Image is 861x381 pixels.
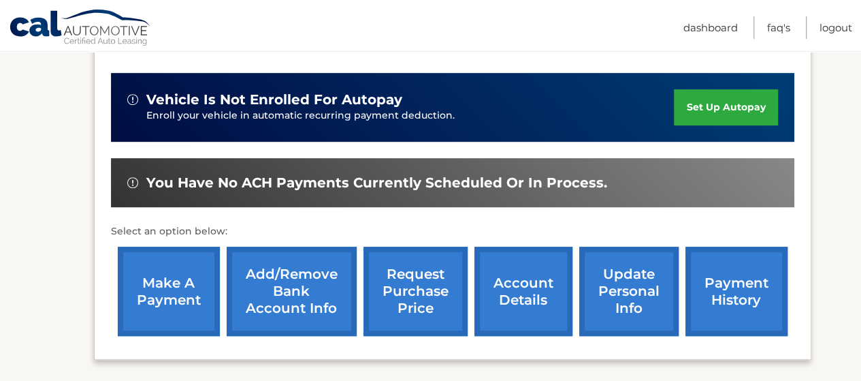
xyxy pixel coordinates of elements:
a: Dashboard [683,16,738,39]
img: alert-white.svg [127,94,138,105]
span: vehicle is not enrolled for autopay [146,91,402,108]
a: FAQ's [767,16,790,39]
a: Add/Remove bank account info [227,247,357,336]
a: account details [474,247,572,336]
span: You have no ACH payments currently scheduled or in process. [146,174,607,192]
p: Select an option below: [111,224,794,240]
a: Cal Automotive [9,9,152,48]
a: Logout [819,16,852,39]
p: Enroll your vehicle in automatic recurring payment deduction. [146,108,675,123]
a: make a payment [118,247,220,336]
a: request purchase price [363,247,468,336]
img: alert-white.svg [127,177,138,188]
a: payment history [685,247,787,336]
a: update personal info [579,247,679,336]
a: set up autopay [674,89,777,125]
